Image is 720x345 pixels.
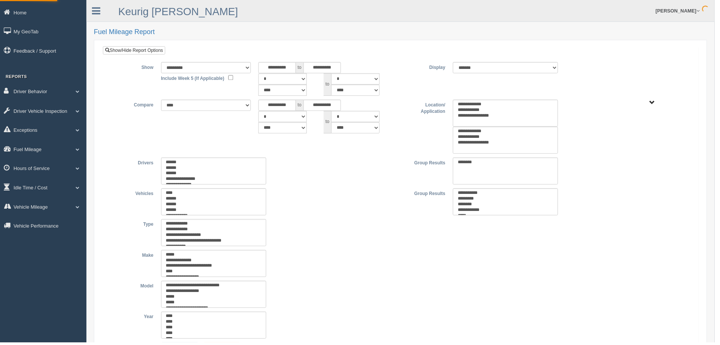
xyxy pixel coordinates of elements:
[298,100,306,112] span: to
[109,252,159,261] label: Make
[403,190,453,199] label: Group Results
[119,6,240,17] a: Keurig [PERSON_NAME]
[109,190,159,199] label: Vehicles
[403,100,453,116] label: Location/ Application
[109,159,159,168] label: Drivers
[403,62,453,72] label: Display
[109,283,159,292] label: Model
[109,100,159,109] label: Compare
[298,62,306,74] span: to
[95,29,712,36] h2: Fuel Mileage Report
[326,74,334,97] span: to
[104,47,166,55] a: Show/Hide Report Options
[326,112,334,134] span: to
[403,159,453,168] label: Group Results
[162,74,226,83] label: Include Week 5 (If Applicable)
[109,221,159,230] label: Type
[109,314,159,323] label: Year
[109,62,159,72] label: Show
